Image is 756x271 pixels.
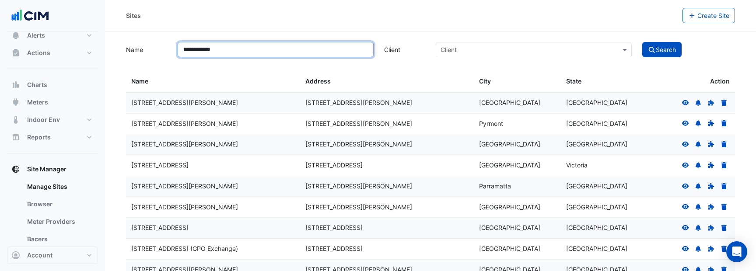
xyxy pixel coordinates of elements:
[720,99,728,106] a: Delete Site
[479,223,556,233] div: [GEOGRAPHIC_DATA]
[305,119,469,129] div: [STREET_ADDRESS][PERSON_NAME]
[131,181,295,191] div: [STREET_ADDRESS][PERSON_NAME]
[682,8,735,23] button: Create Site
[479,244,556,254] div: [GEOGRAPHIC_DATA]
[720,182,728,190] a: Delete Site
[7,27,98,44] button: Alerts
[305,223,469,233] div: [STREET_ADDRESS]
[131,244,295,254] div: [STREET_ADDRESS] (GPO Exchange)
[11,115,20,124] app-icon: Indoor Env
[27,165,66,174] span: Site Manager
[11,98,20,107] app-icon: Meters
[479,119,556,129] div: Pyrmont
[20,230,98,248] a: Bacers
[7,129,98,146] button: Reports
[479,202,556,212] div: [GEOGRAPHIC_DATA]
[131,139,295,149] div: [STREET_ADDRESS][PERSON_NAME]
[11,133,20,142] app-icon: Reports
[566,181,643,191] div: [GEOGRAPHIC_DATA]
[27,49,50,57] span: Actions
[479,160,556,170] div: [GEOGRAPHIC_DATA]
[697,12,729,19] span: Create Site
[27,98,48,107] span: Meters
[7,111,98,129] button: Indoor Env
[566,98,643,108] div: [GEOGRAPHIC_DATA]
[566,119,643,129] div: [GEOGRAPHIC_DATA]
[131,223,295,233] div: [STREET_ADDRESS]
[726,241,747,262] div: Open Intercom Messenger
[27,115,60,124] span: Indoor Env
[11,80,20,89] app-icon: Charts
[305,244,469,254] div: [STREET_ADDRESS]
[305,98,469,108] div: [STREET_ADDRESS][PERSON_NAME]
[479,98,556,108] div: [GEOGRAPHIC_DATA]
[305,139,469,149] div: [STREET_ADDRESS][PERSON_NAME]
[7,160,98,178] button: Site Manager
[566,223,643,233] div: [GEOGRAPHIC_DATA]
[720,140,728,148] a: Delete Site
[479,139,556,149] div: [GEOGRAPHIC_DATA]
[479,181,556,191] div: Parramatta
[126,11,141,20] div: Sites
[566,139,643,149] div: [GEOGRAPHIC_DATA]
[10,7,50,24] img: Company Logo
[20,178,98,195] a: Manage Sites
[566,244,643,254] div: [GEOGRAPHIC_DATA]
[566,77,581,85] span: State
[379,42,430,57] label: Client
[131,160,295,170] div: [STREET_ADDRESS]
[7,94,98,111] button: Meters
[305,181,469,191] div: [STREET_ADDRESS][PERSON_NAME]
[27,31,45,40] span: Alerts
[131,202,295,212] div: [STREET_ADDRESS][PERSON_NAME]
[27,251,52,260] span: Account
[20,213,98,230] a: Meter Providers
[131,77,148,85] span: Name
[27,133,51,142] span: Reports
[720,245,728,252] a: Delete Site
[566,160,643,170] div: Victoria
[131,119,295,129] div: [STREET_ADDRESS][PERSON_NAME]
[131,98,295,108] div: [STREET_ADDRESS][PERSON_NAME]
[720,224,728,231] a: Delete Site
[11,49,20,57] app-icon: Actions
[27,80,47,89] span: Charts
[720,203,728,211] a: Delete Site
[7,76,98,94] button: Charts
[720,120,728,127] a: Delete Site
[305,202,469,212] div: [STREET_ADDRESS][PERSON_NAME]
[11,165,20,174] app-icon: Site Manager
[121,42,172,57] label: Name
[479,77,491,85] span: City
[305,160,469,170] div: [STREET_ADDRESS]
[305,77,331,85] span: Address
[7,44,98,62] button: Actions
[11,31,20,40] app-icon: Alerts
[20,195,98,213] a: Browser
[566,202,643,212] div: [GEOGRAPHIC_DATA]
[7,247,98,264] button: Account
[710,76,730,87] span: Action
[720,161,728,169] a: Delete Site
[642,42,682,57] button: Search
